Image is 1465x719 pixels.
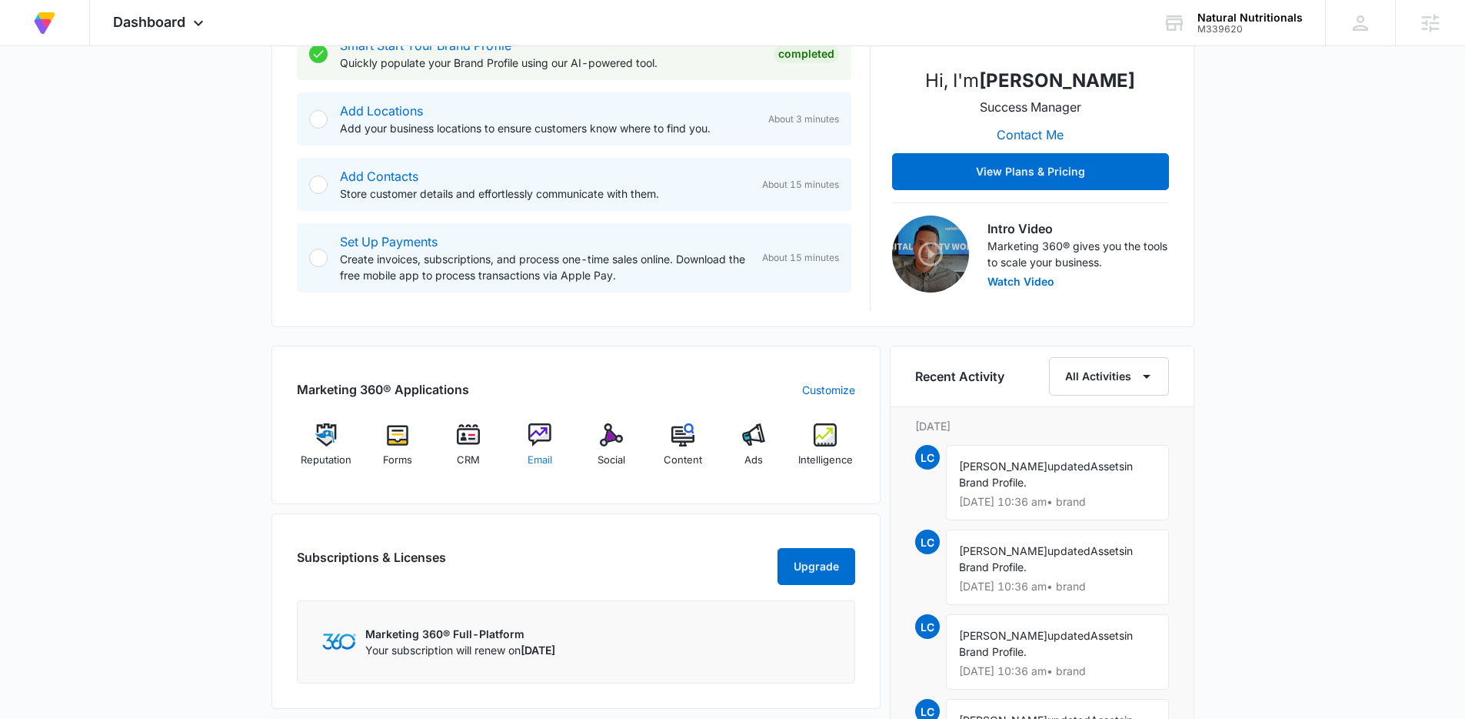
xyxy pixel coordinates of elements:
[762,251,839,265] span: About 15 minutes
[959,629,1047,642] span: [PERSON_NAME]
[796,423,855,479] a: Intelligence
[297,548,446,579] h2: Subscriptions & Licenses
[1090,629,1124,642] span: Assets
[980,98,1081,116] p: Success Manager
[959,581,1156,592] p: [DATE] 10:36 am • brand
[987,276,1054,287] button: Watch Video
[340,120,756,136] p: Add your business locations to ensure customers know where to find you.
[981,116,1079,153] button: Contact Me
[724,423,784,479] a: Ads
[528,453,552,468] span: Email
[925,67,1135,95] p: Hi, I'm
[959,460,1047,473] span: [PERSON_NAME]
[777,548,855,585] button: Upgrade
[774,45,839,63] div: Completed
[892,153,1169,190] button: View Plans & Pricing
[340,186,750,202] p: Store customer details and effortlessly communicate with them.
[340,234,438,249] a: Set Up Payments
[1047,460,1090,473] span: updated
[987,219,1169,238] h3: Intro Video
[802,382,855,398] a: Customize
[1047,629,1090,642] span: updated
[340,55,761,71] p: Quickly populate your Brand Profile using our AI-powered tool.
[915,530,940,554] span: LC
[297,423,356,479] a: Reputation
[979,69,1135,92] strong: [PERSON_NAME]
[744,453,763,468] span: Ads
[1197,12,1303,24] div: account name
[762,178,839,192] span: About 15 minutes
[915,445,940,470] span: LC
[1049,357,1169,396] button: All Activities
[340,251,750,283] p: Create invoices, subscriptions, and process one-time sales online. Download the free mobile app t...
[113,14,185,30] span: Dashboard
[383,453,412,468] span: Forms
[768,112,839,126] span: About 3 minutes
[582,423,641,479] a: Social
[959,666,1156,677] p: [DATE] 10:36 am • brand
[598,453,625,468] span: Social
[297,380,469,399] h2: Marketing 360® Applications
[664,453,702,468] span: Content
[457,453,480,468] span: CRM
[798,453,853,468] span: Intelligence
[1197,24,1303,35] div: account id
[365,626,555,642] p: Marketing 360® Full-Platform
[340,169,418,184] a: Add Contacts
[915,614,940,639] span: LC
[521,644,555,657] span: [DATE]
[511,423,570,479] a: Email
[1090,460,1124,473] span: Assets
[368,423,427,479] a: Forms
[987,238,1169,270] p: Marketing 360® gives you the tools to scale your business.
[365,642,555,658] p: Your subscription will renew on
[1047,544,1090,557] span: updated
[653,423,712,479] a: Content
[322,634,356,650] img: Marketing 360 Logo
[301,453,351,468] span: Reputation
[915,418,1169,434] p: [DATE]
[915,367,1004,386] h6: Recent Activity
[1090,544,1124,557] span: Assets
[892,216,969,293] img: Intro Video
[340,103,423,119] a: Add Locations
[959,497,1156,507] p: [DATE] 10:36 am • brand
[959,544,1047,557] span: [PERSON_NAME]
[439,423,498,479] a: CRM
[31,9,58,37] img: Volusion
